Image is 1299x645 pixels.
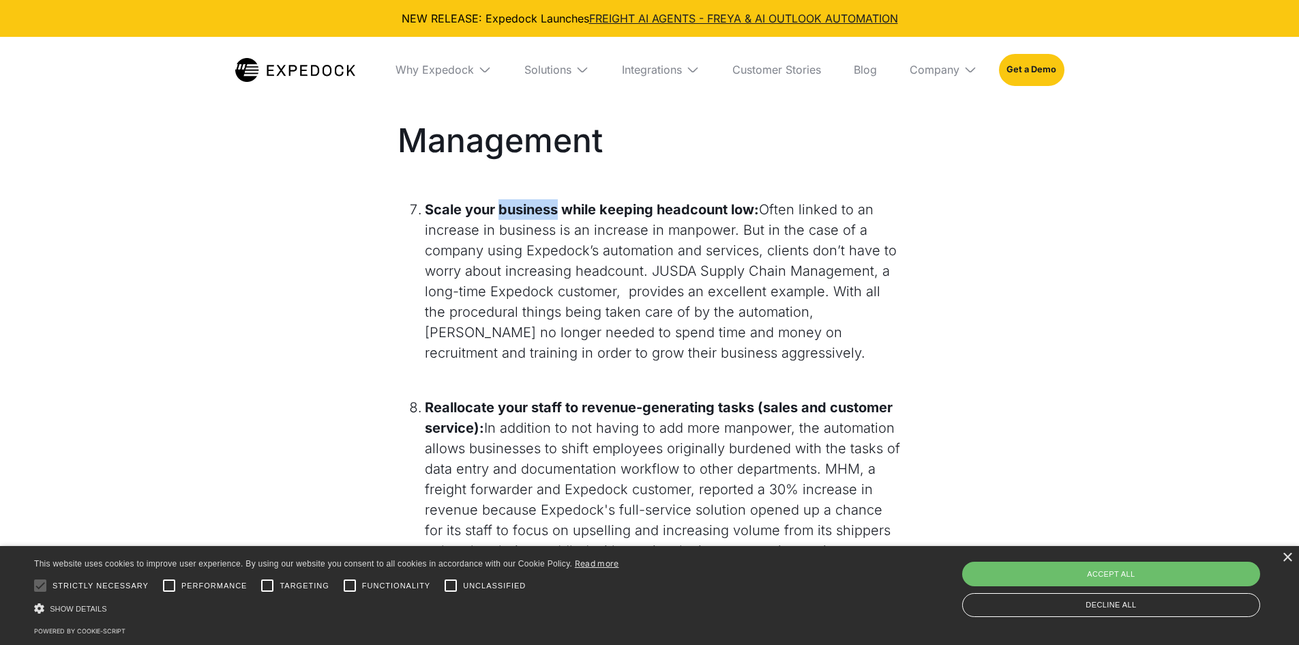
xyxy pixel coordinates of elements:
[425,201,759,218] strong: Scale your business while keeping headcount low:
[53,580,149,592] span: Strictly necessary
[463,580,526,592] span: Unclassified
[398,100,902,121] p: ‍
[1231,579,1299,645] div: Pokalbio valdiklis
[962,593,1260,617] div: Decline all
[181,580,248,592] span: Performance
[721,37,832,102] a: Customer Stories
[575,558,619,569] a: Read more
[622,63,682,76] div: Integrations
[589,12,898,25] a: FREIGHT AI AGENTS - FREYA & AI OUTLOOK AUTOMATION
[362,580,430,592] span: Functionality
[899,37,988,102] div: Company
[1231,579,1299,645] iframe: Chat Widget
[34,601,619,616] div: Show details
[425,397,902,602] li: In addition to not having to add more manpower, the automation allows businesses to shift employe...
[50,605,107,613] span: Show details
[11,11,1288,26] div: NEW RELEASE: Expedock Launches
[962,562,1260,586] div: Accept all
[999,54,1064,85] a: Get a Demo
[385,37,503,102] div: Why Expedock
[1282,553,1292,563] div: Close
[398,377,902,397] p: ‍
[611,37,711,102] div: Integrations
[34,627,125,635] a: Powered by cookie-script
[910,63,959,76] div: Company
[513,37,600,102] div: Solutions
[398,121,902,199] h2: Management
[843,37,888,102] a: Blog
[34,559,572,569] span: This website uses cookies to improve user experience. By using our website you consent to all coo...
[425,399,893,436] strong: Reallocate your staff to revenue-generating tasks (sales and customer service):
[280,580,329,592] span: Targeting
[425,199,902,363] li: Often linked to an increase in business is an increase in manpower. But in the case of a company ...
[395,63,474,76] div: Why Expedock
[524,63,571,76] div: Solutions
